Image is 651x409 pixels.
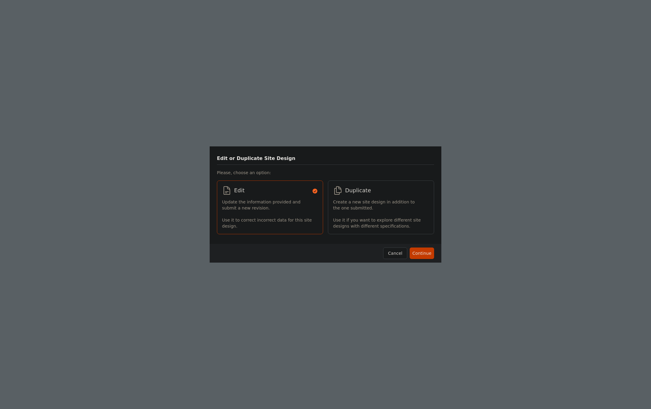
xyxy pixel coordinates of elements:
h3: Edit or Duplicate Site Design [217,155,295,162]
span: Duplicate [345,186,371,195]
button: Continue [410,248,434,259]
span: Edit [234,186,245,195]
p: Update the information provided and submit a new revision. [222,199,312,211]
button: Cancel [383,248,407,259]
p: Create a new site design in addition to the one submitted. [333,199,423,211]
p: Use it if you want to explore different site designs with different specifications. [333,217,423,229]
p: Use it to correct incorrect data for this site design. [222,217,312,229]
p: Please, choose an option: [217,165,434,176]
